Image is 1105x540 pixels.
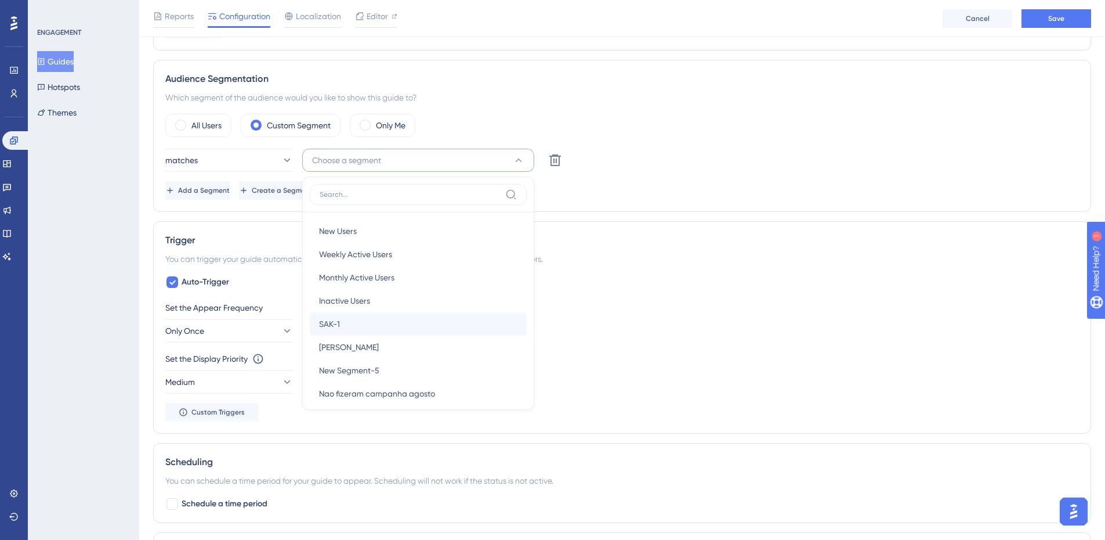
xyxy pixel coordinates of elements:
button: Weekly Active Users [310,243,527,266]
span: Medium [165,375,195,389]
button: New Users [310,219,527,243]
span: Cancel [966,14,990,23]
button: Create a Segment [239,181,313,200]
span: [PERSON_NAME] [319,340,379,354]
button: Save [1021,9,1091,28]
span: New Segment-5 [319,363,379,377]
button: Add a Segment [165,181,230,200]
button: Only Once [165,319,293,343]
div: Audience Segmentation [165,72,1079,86]
div: ENGAGEMENT [37,28,81,37]
span: Localization [296,9,341,23]
span: Only Once [165,324,204,338]
iframe: UserGuiding AI Assistant Launcher [1056,494,1091,529]
span: Create a Segment [252,186,313,195]
span: Need Help? [27,3,73,17]
span: Configuration [219,9,270,23]
button: Guides [37,51,74,72]
span: SAK-1 [319,317,340,331]
span: Reports [165,9,194,23]
div: Trigger [165,233,1079,247]
button: Monthly Active Users [310,266,527,289]
button: Cancel [943,9,1012,28]
span: Nao fizeram campanha agosto [319,387,435,401]
span: Monthly Active Users [319,271,394,285]
button: [PERSON_NAME] [310,336,527,359]
span: Inactive Users [319,294,370,308]
div: Scheduling [165,455,1079,469]
span: Schedule a time period [182,497,267,511]
div: Which segment of the audience would you like to show this guide to? [165,91,1079,105]
span: Save [1048,14,1064,23]
span: Choose a segment [312,153,381,167]
label: Only Me [376,118,405,132]
input: Search... [320,190,501,199]
label: Custom Segment [267,118,331,132]
span: New Users [319,224,357,238]
button: Nao fizeram campanha agosto [310,382,527,405]
button: Themes [37,102,77,123]
span: Custom Triggers [191,408,245,417]
span: Weekly Active Users [319,247,392,261]
span: Add a Segment [178,186,230,195]
div: Set the Appear Frequency [165,301,1079,315]
span: matches [165,153,198,167]
div: 1 [81,6,84,15]
button: New Segment-5 [310,359,527,382]
button: SAK-1 [310,312,527,336]
button: Inactive Users [310,289,527,312]
button: Hotspots [37,77,80,98]
span: Auto-Trigger [182,275,229,289]
div: You can trigger your guide automatically when the target URL is visited, and/or use the custom tr... [165,252,1079,266]
div: Set the Display Priority [165,352,248,366]
button: Medium [165,370,293,394]
button: Custom Triggers [165,403,258,422]
button: Choose a segment [302,149,534,172]
span: Editor [367,9,388,23]
label: All Users [191,118,222,132]
button: matches [165,149,293,172]
div: You can schedule a time period for your guide to appear. Scheduling will not work if the status i... [165,474,1079,488]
